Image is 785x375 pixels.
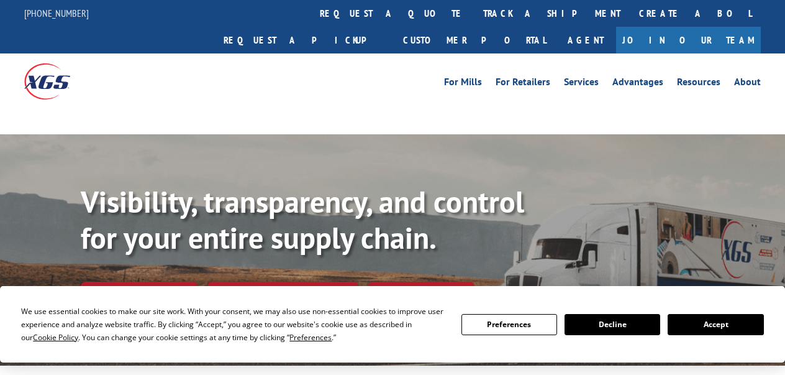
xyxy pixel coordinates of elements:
span: Preferences [289,332,332,343]
a: Calculate transit time [207,282,358,308]
a: About [734,77,761,91]
span: Cookie Policy [33,332,78,343]
a: [PHONE_NUMBER] [24,7,89,19]
a: Track shipment [81,282,197,308]
a: Customer Portal [394,27,555,53]
button: Preferences [461,314,557,335]
div: We use essential cookies to make our site work. With your consent, we may also use non-essential ... [21,305,446,344]
button: Decline [565,314,660,335]
a: Advantages [612,77,663,91]
a: Request a pickup [214,27,394,53]
a: For Mills [444,77,482,91]
a: Services [564,77,599,91]
a: Agent [555,27,616,53]
a: Resources [677,77,720,91]
b: Visibility, transparency, and control for your entire supply chain. [81,182,524,257]
button: Accept [668,314,763,335]
a: For Retailers [496,77,550,91]
a: Join Our Team [616,27,761,53]
a: XGS ASSISTANT [368,282,474,308]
